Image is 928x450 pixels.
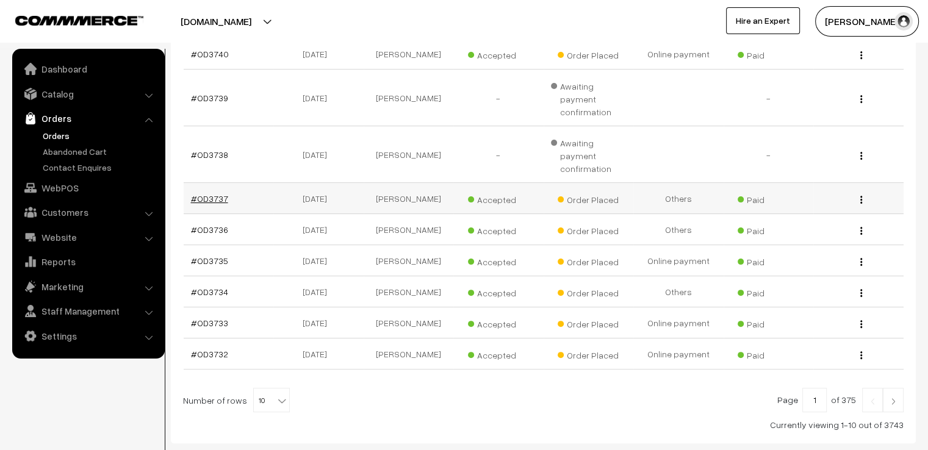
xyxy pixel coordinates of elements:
[724,126,814,183] td: -
[468,252,529,268] span: Accepted
[191,318,228,328] a: #OD3733
[738,190,799,206] span: Paid
[558,190,619,206] span: Order Placed
[364,245,454,276] td: [PERSON_NAME]
[191,255,228,266] a: #OD3735
[15,251,160,273] a: Reports
[860,51,862,59] img: Menu
[633,338,724,370] td: Online payment
[633,307,724,338] td: Online payment
[558,221,619,237] span: Order Placed
[15,226,160,248] a: Website
[738,315,799,330] span: Paid
[551,77,627,118] span: Awaiting payment confirmation
[191,224,228,235] a: #OD3736
[860,289,862,297] img: Menu
[633,183,724,214] td: Others
[860,152,862,160] img: Menu
[738,346,799,362] span: Paid
[15,177,160,199] a: WebPOS
[738,221,799,237] span: Paid
[40,129,160,142] a: Orders
[633,214,724,245] td: Others
[273,338,364,370] td: [DATE]
[468,346,529,362] span: Accepted
[273,245,364,276] td: [DATE]
[138,6,294,37] button: [DOMAIN_NAME]
[183,394,247,407] span: Number of rows
[40,161,160,174] a: Contact Enquires
[364,70,454,126] td: [PERSON_NAME]
[273,276,364,307] td: [DATE]
[860,227,862,235] img: Menu
[468,284,529,299] span: Accepted
[364,276,454,307] td: [PERSON_NAME]
[15,16,143,25] img: COMMMERCE
[558,284,619,299] span: Order Placed
[558,46,619,62] span: Order Placed
[558,346,619,362] span: Order Placed
[15,325,160,347] a: Settings
[551,134,627,175] span: Awaiting payment confirmation
[468,46,529,62] span: Accepted
[726,7,800,34] a: Hire an Expert
[273,214,364,245] td: [DATE]
[860,351,862,359] img: Menu
[364,307,454,338] td: [PERSON_NAME]
[724,70,814,126] td: -
[860,95,862,103] img: Menu
[15,201,160,223] a: Customers
[468,315,529,330] span: Accepted
[15,107,160,129] a: Orders
[558,315,619,330] span: Order Placed
[191,49,229,59] a: #OD3740
[191,93,228,103] a: #OD3739
[364,126,454,183] td: [PERSON_NAME]
[364,38,454,70] td: [PERSON_NAME]
[273,126,364,183] td: [DATE]
[183,418,904,431] div: Currently viewing 1-10 out of 3743
[867,398,878,405] img: Left
[273,183,364,214] td: [DATE]
[738,46,799,62] span: Paid
[453,70,544,126] td: -
[191,349,228,359] a: #OD3732
[738,252,799,268] span: Paid
[815,6,919,37] button: [PERSON_NAME]
[633,38,724,70] td: Online payment
[191,287,228,297] a: #OD3734
[860,320,862,328] img: Menu
[364,338,454,370] td: [PERSON_NAME]
[273,307,364,338] td: [DATE]
[254,388,289,413] span: 10
[738,284,799,299] span: Paid
[633,276,724,307] td: Others
[15,58,160,80] a: Dashboard
[468,221,529,237] span: Accepted
[894,12,913,30] img: user
[40,145,160,158] a: Abandoned Cart
[364,214,454,245] td: [PERSON_NAME]
[191,149,228,160] a: #OD3738
[15,12,122,27] a: COMMMERCE
[191,193,228,204] a: #OD3737
[453,126,544,183] td: -
[860,258,862,266] img: Menu
[888,398,899,405] img: Right
[15,276,160,298] a: Marketing
[860,196,862,204] img: Menu
[364,183,454,214] td: [PERSON_NAME]
[777,395,798,405] span: Page
[253,388,290,412] span: 10
[831,395,856,405] span: of 375
[633,245,724,276] td: Online payment
[273,38,364,70] td: [DATE]
[273,70,364,126] td: [DATE]
[558,252,619,268] span: Order Placed
[15,83,160,105] a: Catalog
[468,190,529,206] span: Accepted
[15,300,160,322] a: Staff Management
